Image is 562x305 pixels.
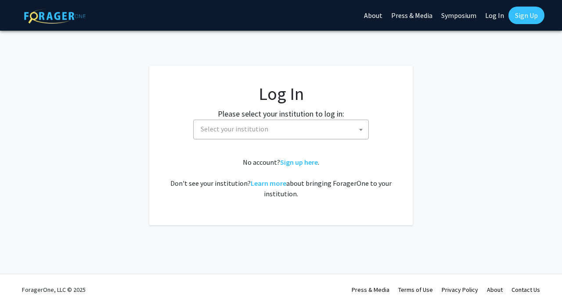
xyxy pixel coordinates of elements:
a: Sign Up [508,7,544,24]
a: Privacy Policy [442,286,478,294]
a: Contact Us [512,286,540,294]
span: Select your institution [193,120,369,139]
span: Select your institution [197,120,368,138]
span: Select your institution [201,124,268,133]
a: About [487,286,503,294]
a: Press & Media [352,286,389,294]
div: ForagerOne, LLC © 2025 [22,274,86,305]
a: Sign up here [280,158,318,167]
img: ForagerOne Logo [24,8,86,24]
h1: Log In [167,83,395,104]
a: Terms of Use [398,286,433,294]
label: Please select your institution to log in: [218,108,344,120]
div: No account? . Don't see your institution? about bringing ForagerOne to your institution. [167,157,395,199]
a: Learn more about bringing ForagerOne to your institution [251,179,286,188]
